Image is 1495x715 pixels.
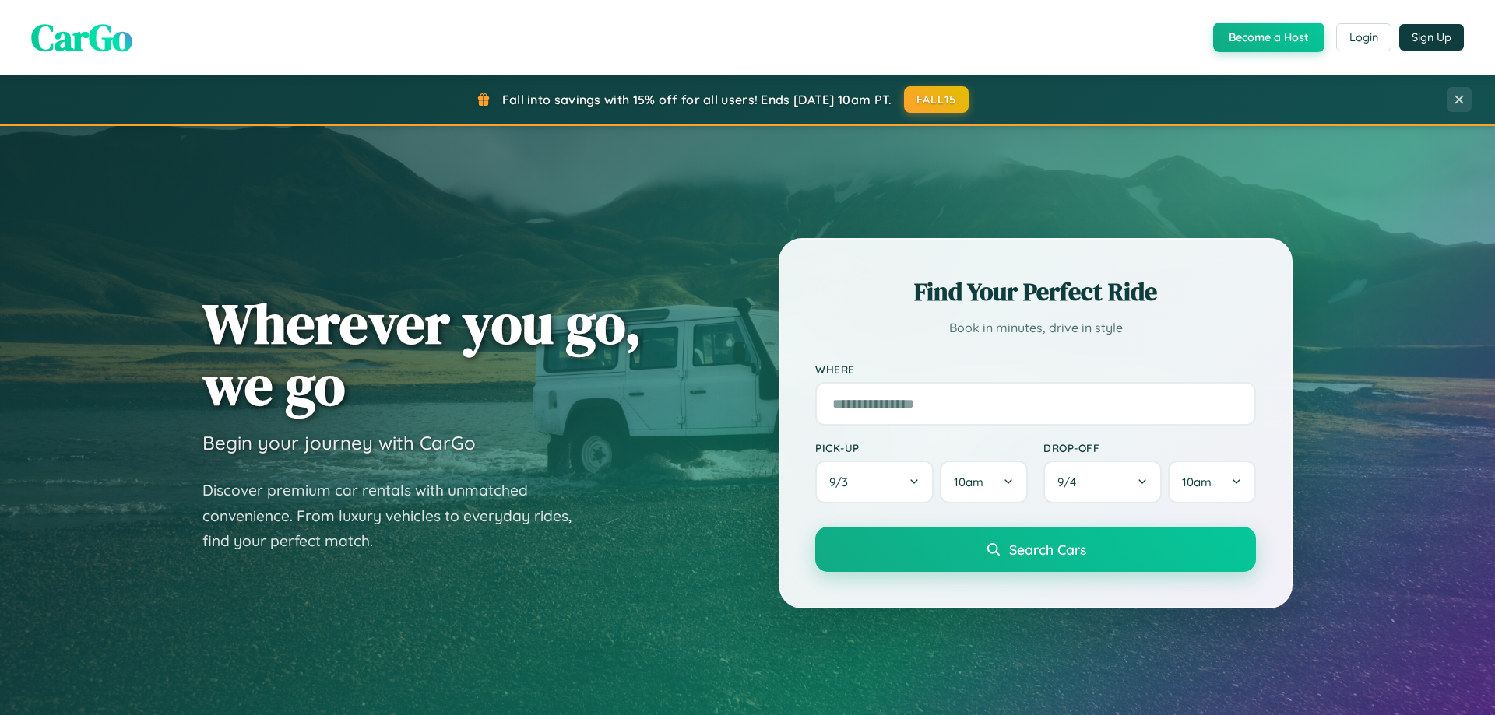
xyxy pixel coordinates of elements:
[1399,24,1464,51] button: Sign Up
[1043,441,1256,454] label: Drop-off
[940,461,1028,503] button: 10am
[1213,23,1324,52] button: Become a Host
[815,317,1256,339] p: Book in minutes, drive in style
[1182,475,1212,489] span: 10am
[815,363,1256,376] label: Where
[202,431,476,454] h3: Begin your journey with CarGo
[815,461,934,503] button: 9/3
[202,293,642,415] h1: Wherever you go, we go
[31,12,132,63] span: CarGo
[502,92,892,107] span: Fall into savings with 15% off for all users! Ends [DATE] 10am PT.
[829,475,856,489] span: 9 / 3
[1009,541,1086,558] span: Search Cars
[1336,23,1391,51] button: Login
[815,527,1256,572] button: Search Cars
[815,441,1028,454] label: Pick-up
[202,478,592,554] p: Discover premium car rentals with unmatched convenience. From luxury vehicles to everyday rides, ...
[904,86,969,113] button: FALL15
[1057,475,1084,489] span: 9 / 4
[954,475,983,489] span: 10am
[815,275,1256,309] h2: Find Your Perfect Ride
[1168,461,1256,503] button: 10am
[1043,461,1162,503] button: 9/4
